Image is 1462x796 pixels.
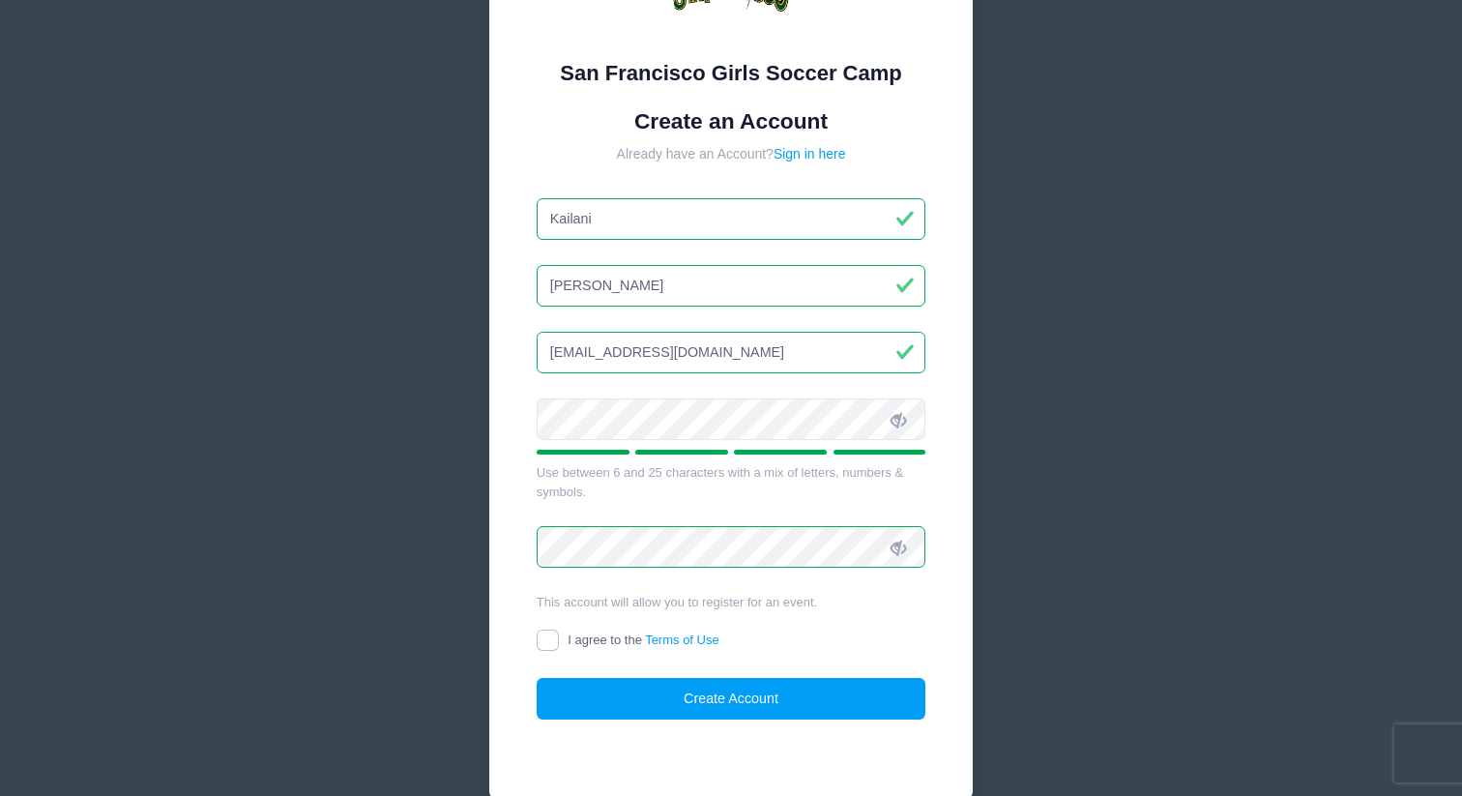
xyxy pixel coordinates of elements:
[568,633,718,647] span: I agree to the
[537,593,926,612] div: This account will allow you to register for an event.
[537,463,926,501] div: Use between 6 and 25 characters with a mix of letters, numbers & symbols.
[645,633,719,647] a: Terms of Use
[537,630,559,652] input: I agree to theTerms of Use
[537,265,926,307] input: Last Name
[537,198,926,240] input: First Name
[774,146,846,162] a: Sign in here
[537,678,926,720] button: Create Account
[537,108,926,134] h1: Create an Account
[537,332,926,373] input: Email
[537,57,926,89] div: San Francisco Girls Soccer Camp
[537,144,926,164] div: Already have an Account?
